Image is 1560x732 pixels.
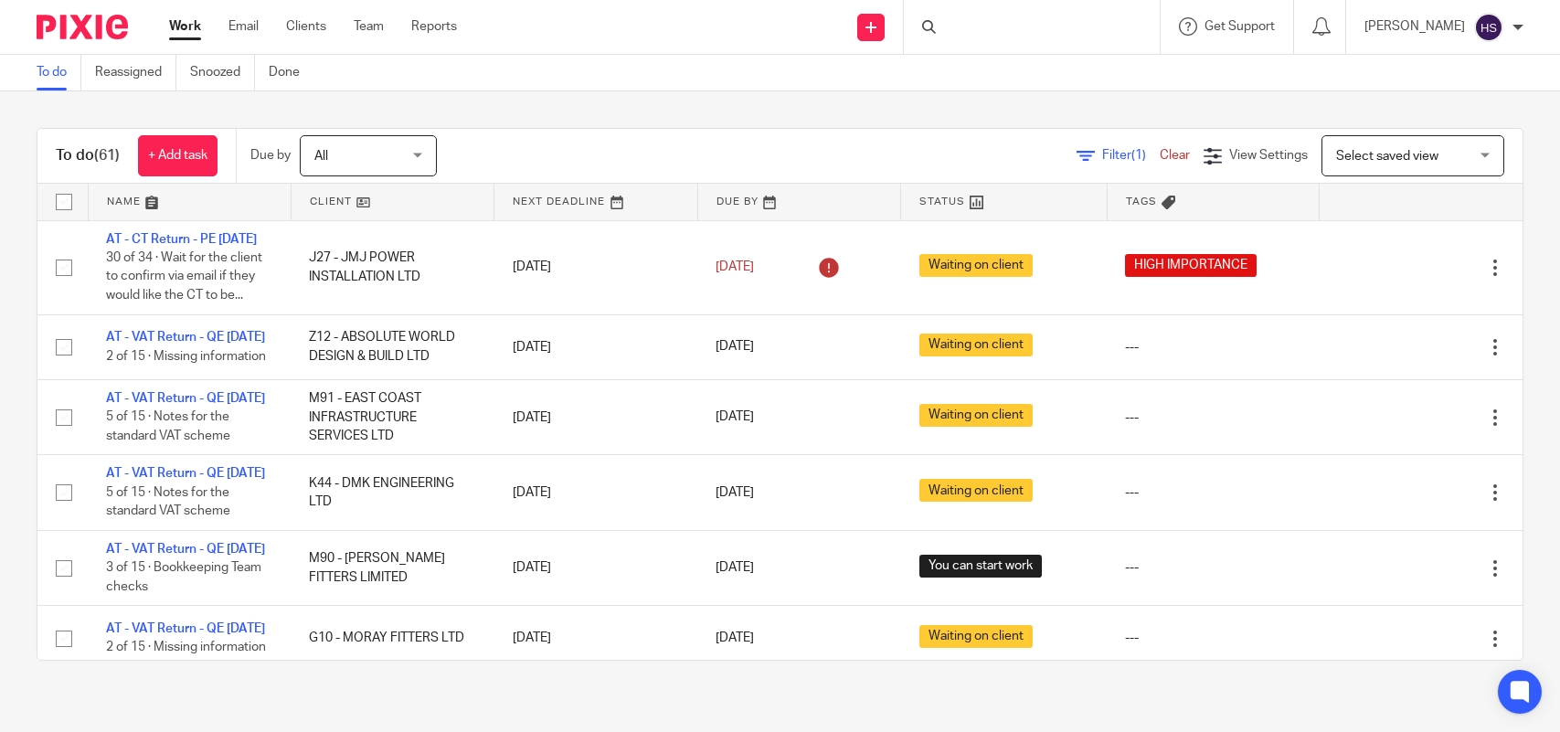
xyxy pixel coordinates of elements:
a: AT - VAT Return - QE [DATE] [106,467,265,480]
a: To do [37,55,81,90]
a: Reports [411,17,457,36]
td: [DATE] [494,530,697,605]
td: [DATE] [494,606,697,671]
div: --- [1125,483,1300,502]
span: Get Support [1204,20,1275,33]
td: [DATE] [494,314,697,379]
td: M91 - EAST COAST INFRASTRUCTURE SERVICES LTD [291,379,493,454]
a: Snoozed [190,55,255,90]
td: M90 - [PERSON_NAME] FITTERS LIMITED [291,530,493,605]
span: [DATE] [716,632,754,645]
span: Waiting on client [919,479,1033,502]
span: Waiting on client [919,254,1033,277]
a: Reassigned [95,55,176,90]
div: --- [1125,408,1300,427]
a: AT - VAT Return - QE [DATE] [106,622,265,635]
a: Email [228,17,259,36]
span: 30 of 34 · Wait for the client to confirm via email if they would like the CT to be... [106,251,262,302]
span: (61) [94,148,120,163]
a: Work [169,17,201,36]
a: + Add task [138,135,218,176]
a: AT - VAT Return - QE [DATE] [106,331,265,344]
td: K44 - DMK ENGINEERING LTD [291,455,493,530]
span: 2 of 15 · Missing information [106,642,266,654]
span: Waiting on client [919,625,1033,648]
img: Pixie [37,15,128,39]
a: Done [269,55,313,90]
td: [DATE] [494,220,697,314]
span: [DATE] [716,411,754,424]
div: --- [1125,338,1300,356]
p: [PERSON_NAME] [1364,17,1465,36]
span: HIGH IMPORTANCE [1125,254,1257,277]
td: G10 - MORAY FITTERS LTD [291,606,493,671]
span: Tags [1126,196,1157,207]
span: [DATE] [716,341,754,354]
div: --- [1125,629,1300,647]
span: [DATE] [716,260,754,273]
a: AT - VAT Return - QE [DATE] [106,543,265,556]
span: Filter [1102,149,1160,162]
a: Clear [1160,149,1190,162]
span: 2 of 15 · Missing information [106,350,266,363]
span: 3 of 15 · Bookkeeping Team checks [106,561,261,593]
p: Due by [250,146,291,164]
img: svg%3E [1474,13,1503,42]
span: [DATE] [716,562,754,575]
span: Select saved view [1336,150,1438,163]
span: View Settings [1229,149,1308,162]
td: Z12 - ABSOLUTE WORLD DESIGN & BUILD LTD [291,314,493,379]
span: Waiting on client [919,404,1033,427]
a: AT - CT Return - PE [DATE] [106,233,257,246]
a: Team [354,17,384,36]
a: AT - VAT Return - QE [DATE] [106,392,265,405]
td: [DATE] [494,379,697,454]
td: [DATE] [494,455,697,530]
span: 5 of 15 · Notes for the standard VAT scheme [106,486,230,518]
h1: To do [56,146,120,165]
div: --- [1125,558,1300,577]
span: (1) [1131,149,1146,162]
span: 5 of 15 · Notes for the standard VAT scheme [106,411,230,443]
span: All [314,150,328,163]
span: You can start work [919,555,1042,578]
span: Waiting on client [919,334,1033,356]
td: J27 - JMJ POWER INSTALLATION LTD [291,220,493,314]
span: [DATE] [716,486,754,499]
a: Clients [286,17,326,36]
